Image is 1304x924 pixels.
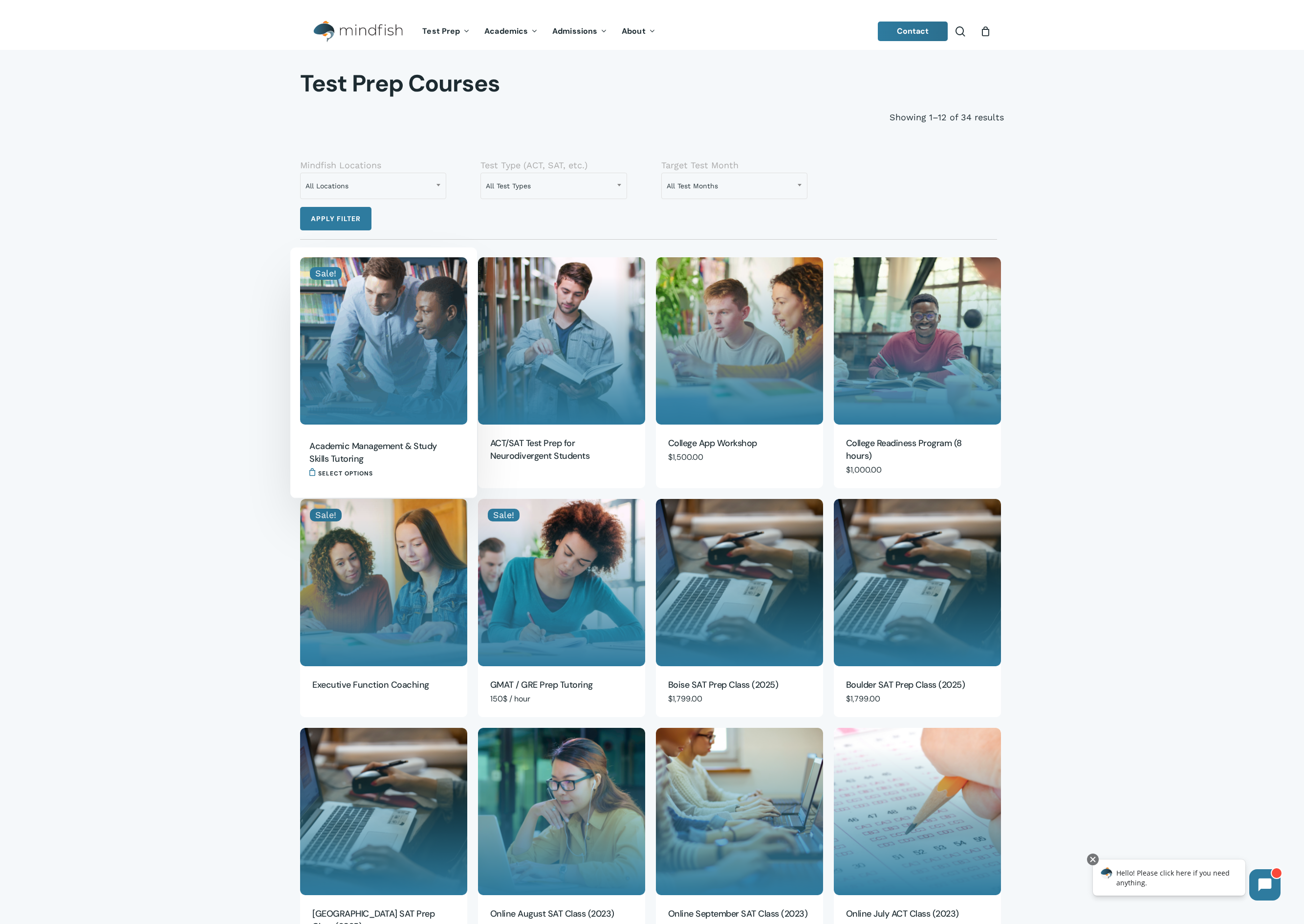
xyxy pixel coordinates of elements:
img: Online SAT Prep 14 [656,499,823,666]
bdi: 1,799.00 [668,694,702,704]
a: College App Workshop [668,437,811,451]
label: Mindfish Locations [300,160,381,170]
p: Showing 1–12 of 34 results [890,108,1004,127]
a: Academic Management & Study Skills Tutoring [309,440,452,466]
a: Boise SAT Prep Class (2025) [668,678,811,692]
a: Boulder SAT Prep Class (2025) [846,678,989,692]
header: Main Menu [300,13,1004,50]
h1: Test Prep Courses [300,69,1004,98]
span: All Test Months [661,173,807,199]
a: College App Workshop [656,257,823,425]
img: ACT Test Prep 1 [834,728,1001,895]
span: $ [668,694,673,704]
a: College Readiness Program (8 hours) [834,257,1001,425]
a: GMAT / GRE Prep Tutoring [490,678,633,692]
bdi: 1,799.00 [846,694,880,704]
a: Add to cart: “Academic Management & Study Skills Tutoring” [309,468,373,476]
a: Online September SAT Class (2023) [668,907,811,921]
label: Target Test Month [661,160,739,170]
nav: Main Menu [415,13,662,50]
a: About [614,27,663,36]
a: Boulder SAT Prep Class (2025) [834,499,1001,666]
img: Online SAT Prep 14 [300,728,467,895]
span: Test Prep [422,26,460,36]
a: Online August SAT Class (2023) [490,907,633,921]
span: Admissions [552,26,597,36]
button: Apply filter [300,207,371,230]
span: All Test Types [480,173,627,199]
a: College Readiness Program (8 hours) [846,437,989,463]
a: Executive Function Coaching [312,678,455,692]
a: Online July ACT Class (2023) [846,907,989,921]
span: All Locations [301,176,446,196]
span: All Locations [300,173,446,199]
span: $ [846,694,850,704]
img: Teacher working with male teenage pupil at computer [300,257,467,425]
img: Executive Function Coaching 1 [300,499,467,666]
img: College Essay Bootcamp [656,257,823,425]
span: $ [846,465,850,475]
span: Sale! [310,509,342,521]
img: Online SAT Prep 14 [834,499,1001,666]
img: Online SAT Prep 13 [656,728,823,895]
a: Cart [980,26,991,37]
a: Boise SAT Prep Class (2025) [656,499,823,666]
img: GMAT GRE 1 [478,499,645,666]
img: Neurodivergent [478,257,645,425]
span: All Test Types [481,176,626,196]
a: ACT/SAT Test Prep for Neurodivergent Students [478,257,645,425]
a: Academics [477,27,545,36]
a: Contact [878,22,948,41]
a: Online July ACT Class (2023) [834,728,1001,895]
span: All Test Months [662,176,807,196]
span: $ [668,452,673,462]
span: Academics [484,26,528,36]
a: GMAT / GRE Prep Tutoring [478,499,645,666]
a: Test Prep [415,27,477,36]
bdi: 1,500.00 [668,452,703,462]
span: Sale! [310,267,342,280]
span: 150$ / hour [490,694,530,704]
img: College Readiness [834,257,1001,425]
label: Test Type (ACT, SAT, etc.) [480,160,587,170]
span: Sale! [488,509,520,521]
span: Select options [318,468,373,479]
a: Online August SAT Class (2023) [478,728,645,895]
a: Executive Function Coaching [300,499,467,666]
a: Denver Tech Center SAT Prep Class (2025) [300,728,467,895]
a: Online September SAT Class (2023) [656,728,823,895]
iframe: Chatbot [1083,852,1290,910]
span: Contact [897,26,929,36]
bdi: 1,000.00 [846,465,882,475]
a: Admissions [545,27,614,36]
img: Online SAT Prep 4 [478,728,645,895]
a: Academic Management & Study Skills Tutoring [300,257,467,425]
a: ACT/SAT Test Prep for Neurodivergent Students [490,437,633,463]
span: About [622,26,646,36]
